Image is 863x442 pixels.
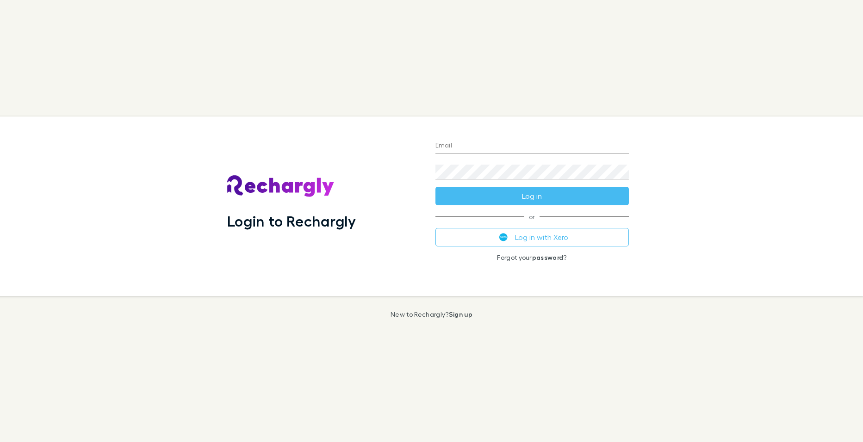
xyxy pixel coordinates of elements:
a: password [532,253,564,261]
button: Log in with Xero [435,228,629,246]
p: New to Rechargly? [391,311,472,318]
img: Xero's logo [499,233,508,241]
a: Sign up [449,310,472,318]
button: Log in [435,187,629,205]
img: Rechargly's Logo [227,175,335,197]
h1: Login to Rechargly [227,212,356,230]
p: Forgot your ? [435,254,629,261]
